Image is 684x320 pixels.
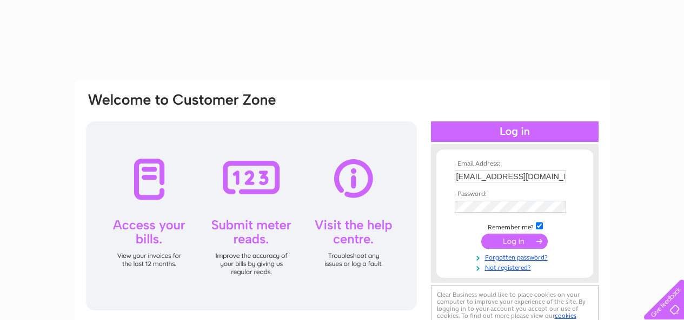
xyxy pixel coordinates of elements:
[481,234,548,249] input: Submit
[452,160,577,168] th: Email Address:
[452,190,577,198] th: Password:
[455,251,577,262] a: Forgotten password?
[452,221,577,232] td: Remember me?
[455,262,577,272] a: Not registered?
